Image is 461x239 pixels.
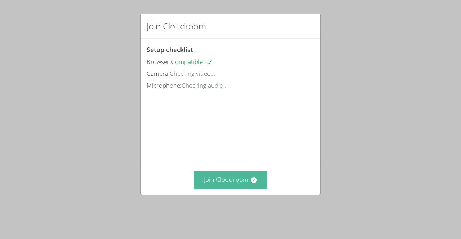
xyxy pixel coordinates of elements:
[182,81,228,89] span: Checking audio...
[171,58,213,66] span: Compatible
[147,20,206,33] h2: Join Cloudroom
[194,171,268,189] button: Join Cloudroom
[170,69,215,78] span: Checking video...
[147,69,170,78] span: Camera:
[147,81,182,89] span: Microphone:
[147,45,193,54] span: Setup checklist
[147,58,171,66] span: Browser:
